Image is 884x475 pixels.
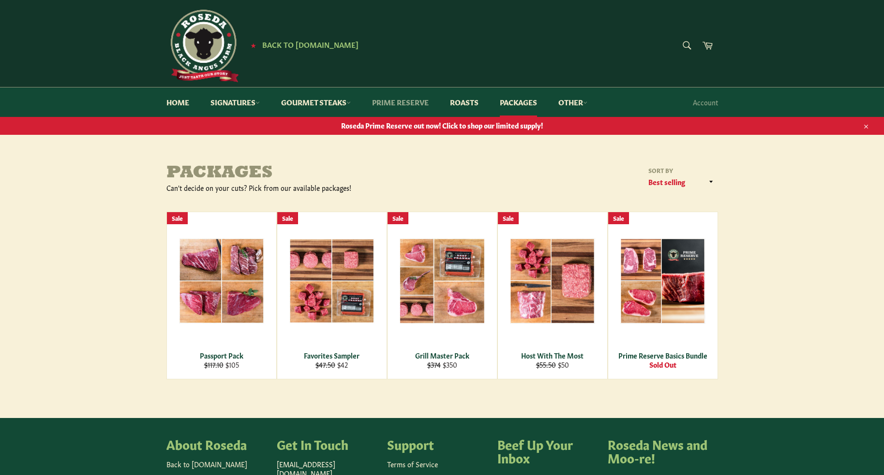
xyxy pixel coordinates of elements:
[277,212,298,224] div: Sale
[393,360,491,369] div: $350
[688,88,723,116] a: Account
[504,360,601,369] div: $50
[440,87,488,117] a: Roasts
[277,212,387,379] a: Favorites Sampler Favorites Sampler $47.50 $42
[204,360,224,369] s: $117.10
[400,238,485,324] img: Grill Master Pack
[388,212,408,224] div: Sale
[427,360,441,369] s: $374
[277,437,377,451] h4: Get In Touch
[251,41,256,49] span: ★
[283,351,380,360] div: Favorites Sampler
[283,360,380,369] div: $42
[289,239,375,323] img: Favorites Sampler
[608,212,629,224] div: Sale
[504,351,601,360] div: Host With The Most
[166,183,442,192] div: Can't decide on your cuts? Pick from our available packages!
[387,437,488,451] h4: Support
[645,166,718,174] label: Sort by
[173,351,270,360] div: Passport Pack
[362,87,438,117] a: Prime Reserve
[167,212,188,224] div: Sale
[166,212,277,379] a: Passport Pack Passport Pack $117.10 $105
[614,360,711,369] div: Sold Out
[536,360,556,369] s: $55.50
[166,437,267,451] h4: About Roseda
[173,360,270,369] div: $105
[157,87,199,117] a: Home
[393,351,491,360] div: Grill Master Pack
[608,212,718,379] a: Prime Reserve Basics Bundle Prime Reserve Basics Bundle Sold Out
[166,164,442,183] h1: Packages
[315,360,335,369] s: $47.50
[498,212,519,224] div: Sale
[608,437,708,464] h4: Roseda News and Moo-re!
[246,41,359,49] a: ★ Back to [DOMAIN_NAME]
[201,87,270,117] a: Signatures
[614,351,711,360] div: Prime Reserve Basics Bundle
[271,87,360,117] a: Gourmet Steaks
[387,459,438,469] a: Terms of Service
[179,238,264,323] img: Passport Pack
[166,10,239,82] img: Roseda Beef
[387,212,497,379] a: Grill Master Pack Grill Master Pack $374 $350
[549,87,597,117] a: Other
[262,39,359,49] span: Back to [DOMAIN_NAME]
[166,459,247,469] a: Back to [DOMAIN_NAME]
[497,212,608,379] a: Host With The Most Host With The Most $55.50 $50
[620,238,705,324] img: Prime Reserve Basics Bundle
[497,437,598,464] h4: Beef Up Your Inbox
[490,87,547,117] a: Packages
[510,238,595,324] img: Host With The Most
